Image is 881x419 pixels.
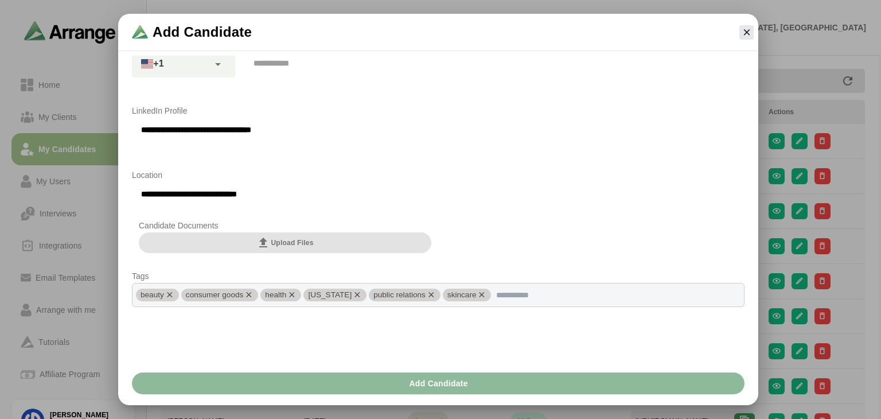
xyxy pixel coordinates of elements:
span: Add Candidate [153,23,252,41]
button: Add Candidate [132,373,744,394]
span: beauty [141,290,164,299]
span: Upload Files [256,236,313,250]
span: Add Candidate [408,373,468,394]
span: [US_STATE] [308,290,352,299]
span: public relations [373,290,426,299]
p: Tags [132,269,744,283]
button: Upload Files [139,232,431,253]
span: health [265,290,286,299]
p: Location [132,168,744,182]
p: Candidate Documents [139,219,431,232]
p: LinkedIn Profile [132,104,744,118]
span: consumer goods [186,290,244,299]
span: skincare [447,290,477,299]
